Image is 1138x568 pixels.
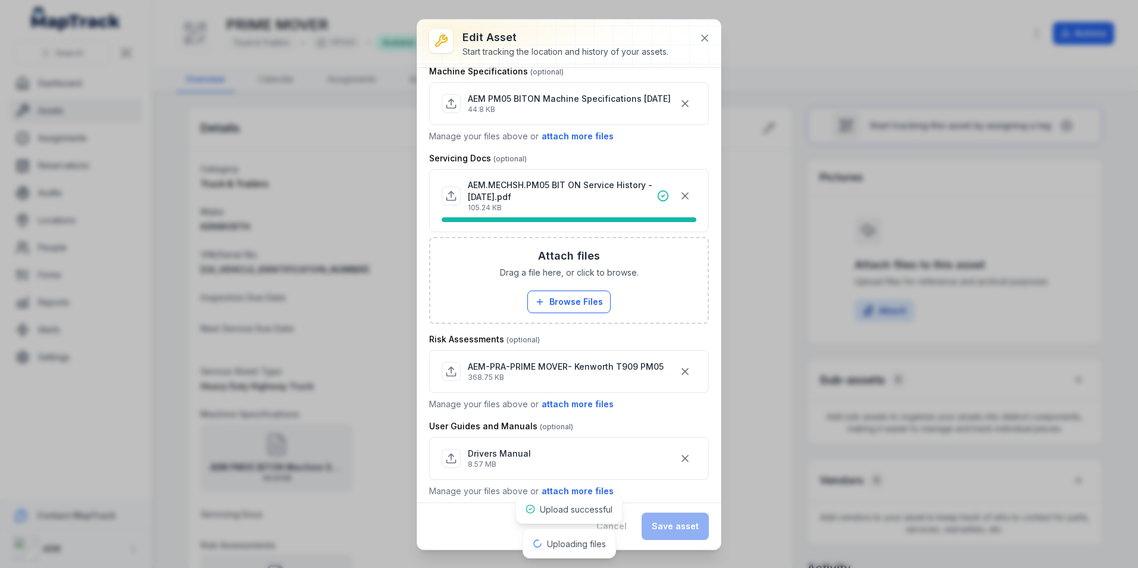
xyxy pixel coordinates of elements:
[429,65,564,77] label: Machine Specifications
[429,485,709,498] p: Manage your files above or
[468,448,531,460] p: Drivers Manual
[462,29,668,46] h3: Edit asset
[541,485,614,498] button: attach more files
[462,46,668,58] div: Start tracking the location and history of your assets.
[527,291,611,313] button: Browse Files
[468,460,531,469] p: 8.57 MB
[468,93,671,105] p: AEM PM05 BITON Machine Specifications [DATE]
[468,105,671,114] p: 44.8 KB
[500,267,639,279] span: Drag a file here, or click to browse.
[429,130,709,143] p: Manage your files above or
[468,361,664,373] p: AEM-PRA-PRIME MOVER- Kenworth T909 PM05
[540,504,612,514] span: Upload successful
[541,398,614,411] button: attach more files
[468,203,657,213] p: 105.24 KB
[538,248,600,264] h3: Attach files
[547,539,606,549] span: Uploading files
[429,152,527,164] label: Servicing Docs
[541,130,614,143] button: attach more files
[429,398,709,411] p: Manage your files above or
[468,373,664,382] p: 368.75 KB
[429,420,573,432] label: User Guides and Manuals
[468,179,657,203] p: AEM.MECHSH.PM05 BIT ON Service History - [DATE].pdf
[429,333,540,345] label: Risk Assessments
